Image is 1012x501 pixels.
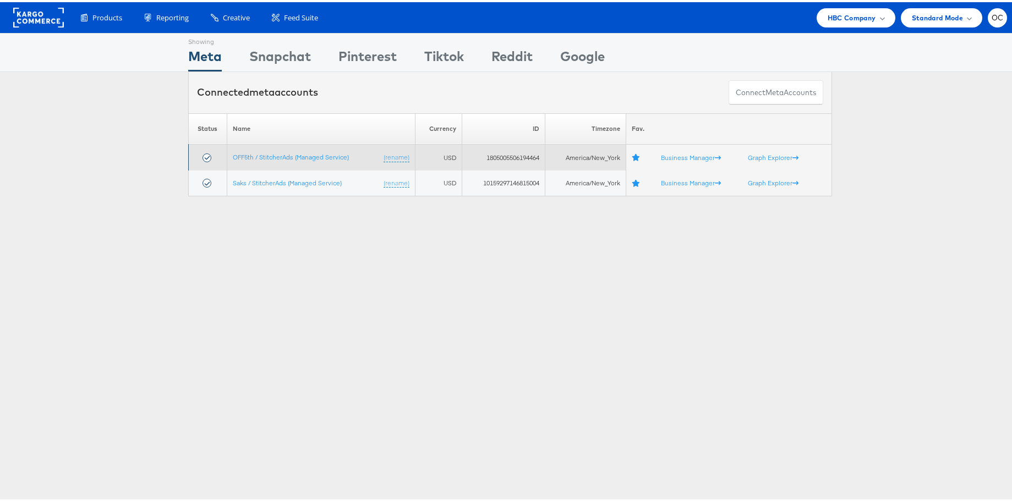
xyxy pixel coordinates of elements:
div: Pinterest [338,45,397,69]
th: Status [189,111,227,142]
a: OFF5th / StitcherAds (Managed Service) [233,151,349,159]
td: America/New_York [545,168,626,194]
span: Creative [223,10,250,21]
a: Business Manager [661,151,721,159]
a: Graph Explorer [748,151,798,159]
span: HBC Company [828,10,876,21]
div: Meta [188,45,222,69]
div: Connected accounts [197,83,318,97]
th: Timezone [545,111,626,142]
a: (rename) [384,177,409,186]
th: Name [227,111,415,142]
span: OC [992,12,1004,19]
div: Snapchat [249,45,311,69]
span: Products [92,10,122,21]
td: America/New_York [545,142,626,168]
span: Feed Suite [284,10,318,21]
a: Saks / StitcherAds (Managed Service) [233,177,342,185]
td: USD [415,142,462,168]
th: ID [462,111,545,142]
td: 10159297146815004 [462,168,545,194]
a: Graph Explorer [748,177,798,185]
td: USD [415,168,462,194]
div: Google [560,45,605,69]
div: Tiktok [424,45,464,69]
a: (rename) [384,151,409,160]
span: Standard Mode [912,10,963,21]
div: Reddit [491,45,533,69]
button: ConnectmetaAccounts [729,78,823,103]
span: Reporting [156,10,189,21]
a: Business Manager [661,177,721,185]
th: Currency [415,111,462,142]
td: 1805005506194464 [462,142,545,168]
div: Showing [188,31,222,45]
span: meta [249,84,275,96]
span: meta [765,85,784,96]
